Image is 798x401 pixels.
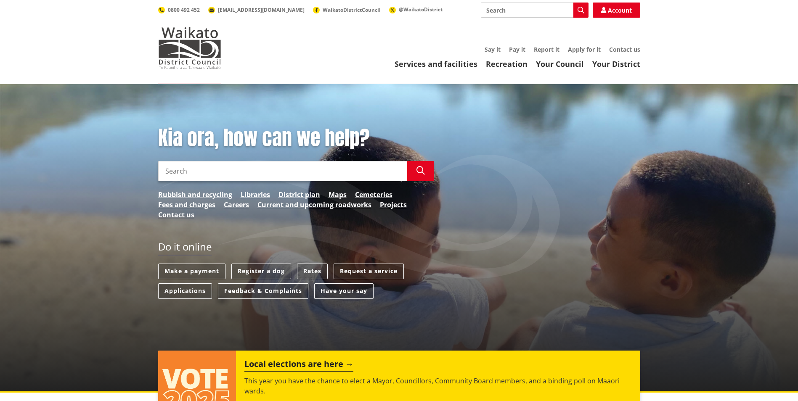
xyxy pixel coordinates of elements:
[158,264,225,279] a: Make a payment
[224,200,249,210] a: Careers
[158,6,200,13] a: 0800 492 452
[592,59,640,69] a: Your District
[509,45,525,53] a: Pay it
[158,210,194,220] a: Contact us
[593,3,640,18] a: Account
[158,126,434,150] h1: Kia ora, how can we help?
[218,6,305,13] span: [EMAIL_ADDRESS][DOMAIN_NAME]
[536,59,584,69] a: Your Council
[241,190,270,200] a: Libraries
[158,241,212,256] h2: Do it online
[355,190,392,200] a: Cemeteries
[313,6,381,13] a: WaikatoDistrictCouncil
[208,6,305,13] a: [EMAIL_ADDRESS][DOMAIN_NAME]
[486,59,528,69] a: Recreation
[257,200,371,210] a: Current and upcoming roadworks
[329,190,347,200] a: Maps
[218,283,308,299] a: Feedback & Complaints
[395,59,477,69] a: Services and facilities
[244,359,353,372] h2: Local elections are here
[158,27,221,69] img: Waikato District Council - Te Kaunihera aa Takiwaa o Waikato
[158,283,212,299] a: Applications
[323,6,381,13] span: WaikatoDistrictCouncil
[609,45,640,53] a: Contact us
[481,3,589,18] input: Search input
[534,45,559,53] a: Report it
[568,45,601,53] a: Apply for it
[278,190,320,200] a: District plan
[297,264,328,279] a: Rates
[389,6,443,13] a: @WaikatoDistrict
[168,6,200,13] span: 0800 492 452
[231,264,291,279] a: Register a dog
[244,376,631,396] p: This year you have the chance to elect a Mayor, Councillors, Community Board members, and a bindi...
[399,6,443,13] span: @WaikatoDistrict
[158,161,407,181] input: Search input
[314,283,374,299] a: Have your say
[158,190,232,200] a: Rubbish and recycling
[158,200,215,210] a: Fees and charges
[380,200,407,210] a: Projects
[485,45,501,53] a: Say it
[334,264,404,279] a: Request a service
